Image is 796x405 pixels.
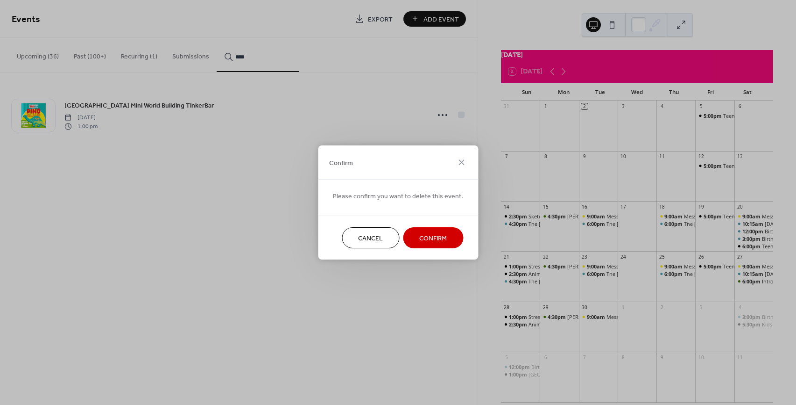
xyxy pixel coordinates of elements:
[358,234,383,244] span: Cancel
[333,192,463,202] span: Please confirm you want to delete this event.
[419,234,447,244] span: Confirm
[329,158,353,168] span: Confirm
[342,227,399,248] button: Cancel
[403,227,463,248] button: Confirm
